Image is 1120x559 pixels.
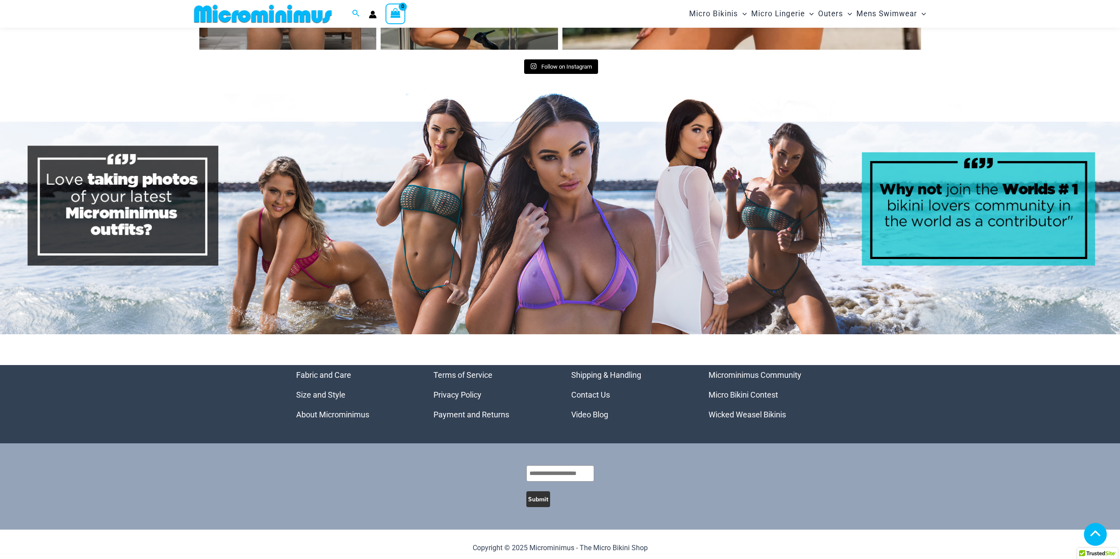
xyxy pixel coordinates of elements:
a: Contact Us [571,390,610,399]
aside: Footer Widget 3 [571,365,687,424]
a: Terms of Service [433,370,492,380]
a: Size and Style [296,390,345,399]
aside: Footer Widget 1 [296,365,412,424]
p: Copyright © 2025 Microminimus - The Micro Bikini Shop [296,541,824,555]
button: Submit [526,491,550,507]
nav: Menu [709,365,824,424]
nav: Site Navigation [686,1,930,26]
aside: Footer Widget 4 [709,365,824,424]
nav: Menu [571,365,687,424]
span: Follow on Instagram [541,63,592,70]
a: Search icon link [352,8,360,19]
span: Menu Toggle [738,3,747,25]
a: Privacy Policy [433,390,481,399]
svg: Instagram [530,63,537,69]
a: Microminimus Community [709,370,801,380]
span: Menu Toggle [917,3,926,25]
span: Micro Lingerie [751,3,805,25]
a: Payment and Returns [433,410,509,419]
a: OutersMenu ToggleMenu Toggle [816,3,854,25]
a: Micro BikinisMenu ToggleMenu Toggle [687,3,749,25]
a: About Microminimus [296,410,369,419]
a: Account icon link [369,11,377,18]
span: Mens Swimwear [856,3,917,25]
aside: Footer Widget 2 [433,365,549,424]
a: Mens SwimwearMenu ToggleMenu Toggle [854,3,928,25]
span: Menu Toggle [843,3,852,25]
a: Fabric and Care [296,370,351,380]
a: View Shopping Cart, empty [386,4,406,24]
span: Outers [818,3,843,25]
img: MM SHOP LOGO FLAT [191,4,335,24]
a: Instagram Follow on Instagram [524,59,598,74]
a: Wicked Weasel Bikinis [709,410,786,419]
a: Micro Bikini Contest [709,390,778,399]
span: Micro Bikinis [689,3,738,25]
span: Menu Toggle [805,3,814,25]
nav: Menu [433,365,549,424]
a: Shipping & Handling [571,370,641,380]
a: Micro LingerieMenu ToggleMenu Toggle [749,3,816,25]
a: Video Blog [571,410,608,419]
nav: Menu [296,365,412,424]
